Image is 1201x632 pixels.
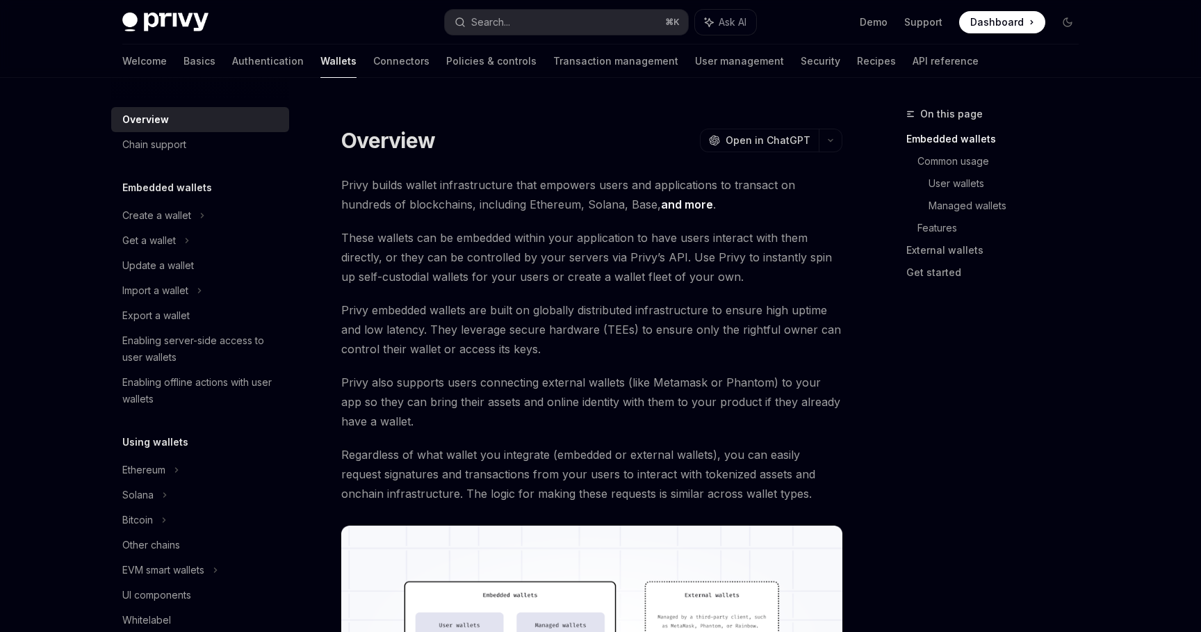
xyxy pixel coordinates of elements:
[906,128,1090,150] a: Embedded wallets
[695,10,756,35] button: Ask AI
[122,374,281,407] div: Enabling offline actions with user wallets
[122,44,167,78] a: Welcome
[122,462,165,478] div: Ethereum
[122,307,190,324] div: Export a wallet
[232,44,304,78] a: Authentication
[665,17,680,28] span: ⌘ K
[719,15,746,29] span: Ask AI
[122,434,188,451] h5: Using wallets
[860,15,888,29] a: Demo
[917,150,1090,172] a: Common usage
[111,303,289,328] a: Export a wallet
[445,10,688,35] button: Search...⌘K
[661,197,713,212] a: and more
[122,136,186,153] div: Chain support
[373,44,430,78] a: Connectors
[122,111,169,128] div: Overview
[122,232,176,249] div: Get a wallet
[122,612,171,629] div: Whitelabel
[341,175,842,214] span: Privy builds wallet infrastructure that empowers users and applications to transact on hundreds o...
[111,328,289,370] a: Enabling server-side access to user wallets
[122,537,180,553] div: Other chains
[111,533,289,558] a: Other chains
[929,195,1090,217] a: Managed wallets
[122,512,153,528] div: Bitcoin
[970,15,1024,29] span: Dashboard
[1056,11,1079,33] button: Toggle dark mode
[341,228,842,286] span: These wallets can be embedded within your application to have users interact with them directly, ...
[111,253,289,278] a: Update a wallet
[553,44,678,78] a: Transaction management
[913,44,979,78] a: API reference
[122,257,194,274] div: Update a wallet
[122,587,191,603] div: UI components
[111,583,289,608] a: UI components
[341,445,842,503] span: Regardless of what wallet you integrate (embedded or external wallets), you can easily request si...
[700,129,819,152] button: Open in ChatGPT
[726,133,810,147] span: Open in ChatGPT
[111,370,289,412] a: Enabling offline actions with user wallets
[122,282,188,299] div: Import a wallet
[122,332,281,366] div: Enabling server-side access to user wallets
[320,44,357,78] a: Wallets
[801,44,840,78] a: Security
[341,128,435,153] h1: Overview
[906,261,1090,284] a: Get started
[122,207,191,224] div: Create a wallet
[695,44,784,78] a: User management
[929,172,1090,195] a: User wallets
[341,300,842,359] span: Privy embedded wallets are built on globally distributed infrastructure to ensure high uptime and...
[122,562,204,578] div: EVM smart wallets
[917,217,1090,239] a: Features
[183,44,215,78] a: Basics
[122,487,154,503] div: Solana
[122,13,209,32] img: dark logo
[920,106,983,122] span: On this page
[111,132,289,157] a: Chain support
[857,44,896,78] a: Recipes
[122,179,212,196] h5: Embedded wallets
[446,44,537,78] a: Policies & controls
[959,11,1045,33] a: Dashboard
[904,15,942,29] a: Support
[341,373,842,431] span: Privy also supports users connecting external wallets (like Metamask or Phantom) to your app so t...
[111,107,289,132] a: Overview
[906,239,1090,261] a: External wallets
[471,14,510,31] div: Search...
